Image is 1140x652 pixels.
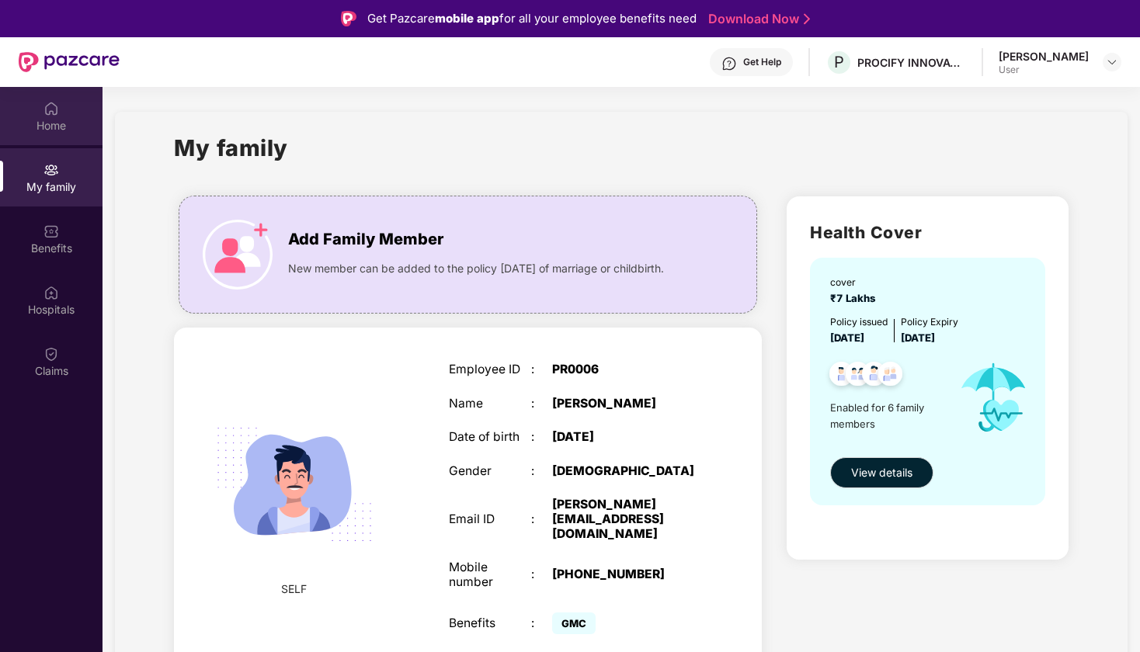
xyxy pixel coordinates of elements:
img: svg+xml;base64,PHN2ZyBpZD0iSG9zcGl0YWxzIiB4bWxucz0iaHR0cDovL3d3dy53My5vcmcvMjAwMC9zdmciIHdpZHRoPS... [43,285,59,300]
div: : [531,567,552,582]
span: Enabled for 6 family members [830,400,945,432]
img: svg+xml;base64,PHN2ZyBpZD0iQmVuZWZpdHMiIHhtbG5zPSJodHRwOi8vd3d3LnczLm9yZy8yMDAwL3N2ZyIgd2lkdGg9Ij... [43,224,59,239]
div: Email ID [449,512,531,527]
div: Gender [449,464,531,479]
span: View details [851,464,912,481]
img: svg+xml;base64,PHN2ZyB3aWR0aD0iMjAiIGhlaWdodD0iMjAiIHZpZXdCb3g9IjAgMCAyMCAyMCIgZmlsbD0ibm9uZSIgeG... [43,162,59,178]
span: SELF [281,581,307,598]
div: Mobile number [449,560,531,589]
div: cover [830,275,882,290]
span: [DATE] [830,331,864,344]
div: : [531,362,552,377]
div: PR0006 [552,362,697,377]
button: View details [830,457,933,488]
div: User [999,64,1089,76]
div: Name [449,397,531,411]
img: svg+xml;base64,PHN2ZyB4bWxucz0iaHR0cDovL3d3dy53My5vcmcvMjAwMC9zdmciIHdpZHRoPSI0OC45NDMiIGhlaWdodD... [822,357,860,395]
img: svg+xml;base64,PHN2ZyB4bWxucz0iaHR0cDovL3d3dy53My5vcmcvMjAwMC9zdmciIHdpZHRoPSIyMjQiIGhlaWdodD0iMT... [198,388,391,581]
img: svg+xml;base64,PHN2ZyBpZD0iSGVscC0zMngzMiIgeG1sbnM9Imh0dHA6Ly93d3cudzMub3JnLzIwMDAvc3ZnIiB3aWR0aD... [721,56,737,71]
img: svg+xml;base64,PHN2ZyBpZD0iRHJvcGRvd24tMzJ4MzIiIHhtbG5zPSJodHRwOi8vd3d3LnczLm9yZy8yMDAwL3N2ZyIgd2... [1106,56,1118,68]
div: Policy issued [830,314,888,329]
img: icon [203,220,273,290]
img: Logo [341,11,356,26]
div: [DEMOGRAPHIC_DATA] [552,464,697,479]
img: icon [946,346,1041,449]
img: svg+xml;base64,PHN2ZyBpZD0iSG9tZSIgeG1sbnM9Imh0dHA6Ly93d3cudzMub3JnLzIwMDAvc3ZnIiB3aWR0aD0iMjAiIG... [43,101,59,116]
span: Add Family Member [288,227,443,251]
div: [PHONE_NUMBER] [552,567,697,582]
div: : [531,512,552,527]
img: New Pazcare Logo [19,52,120,72]
div: : [531,430,552,445]
a: Download Now [708,11,805,27]
div: PROCIFY INNOVATIONS PRIVATE LIMITED [857,55,966,70]
div: [PERSON_NAME][EMAIL_ADDRESS][DOMAIN_NAME] [552,498,697,541]
div: Get Help [743,56,781,68]
span: New member can be added to the policy [DATE] of marriage or childbirth. [288,260,664,277]
span: ₹7 Lakhs [830,292,882,304]
span: [DATE] [901,331,935,344]
img: svg+xml;base64,PHN2ZyB4bWxucz0iaHR0cDovL3d3dy53My5vcmcvMjAwMC9zdmciIHdpZHRoPSI0OC45MTUiIGhlaWdodD... [839,357,877,395]
img: svg+xml;base64,PHN2ZyB4bWxucz0iaHR0cDovL3d3dy53My5vcmcvMjAwMC9zdmciIHdpZHRoPSI0OC45NDMiIGhlaWdodD... [871,357,909,395]
div: : [531,464,552,479]
div: Policy Expiry [901,314,958,329]
img: Stroke [804,11,810,27]
div: : [531,397,552,411]
div: Get Pazcare for all your employee benefits need [367,9,697,28]
div: : [531,616,552,631]
div: Benefits [449,616,531,631]
strong: mobile app [435,11,499,26]
span: GMC [552,612,596,634]
div: [PERSON_NAME] [999,49,1089,64]
img: svg+xml;base64,PHN2ZyBpZD0iQ2xhaW0iIHhtbG5zPSJodHRwOi8vd3d3LnczLm9yZy8yMDAwL3N2ZyIgd2lkdGg9IjIwIi... [43,346,59,362]
div: Date of birth [449,430,531,445]
h2: Health Cover [810,220,1044,245]
div: [DATE] [552,430,697,445]
span: P [834,53,844,71]
div: [PERSON_NAME] [552,397,697,411]
h1: My family [174,130,288,165]
img: svg+xml;base64,PHN2ZyB4bWxucz0iaHR0cDovL3d3dy53My5vcmcvMjAwMC9zdmciIHdpZHRoPSI0OC45NDMiIGhlaWdodD... [855,357,893,395]
div: Employee ID [449,362,531,377]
